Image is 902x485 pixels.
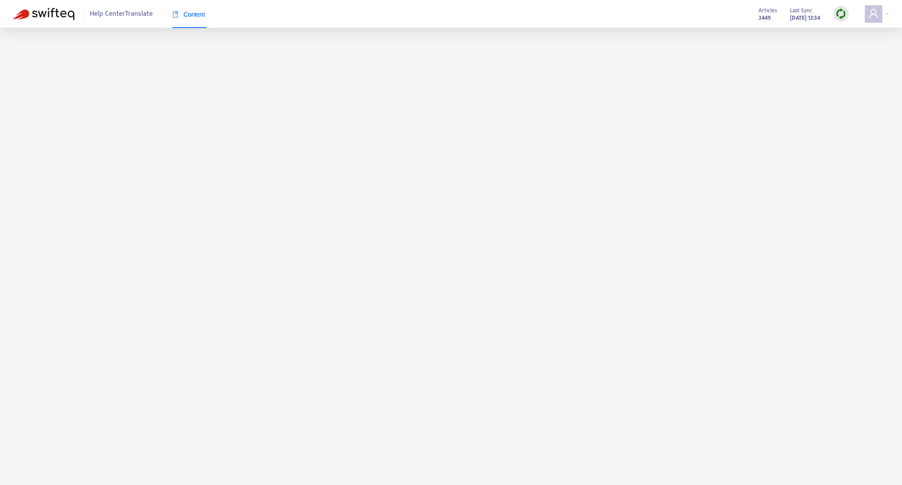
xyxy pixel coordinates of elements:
[13,8,74,20] img: Swifteq
[172,11,178,18] span: book
[836,8,846,19] img: sync.dc5367851b00ba804db3.png
[759,6,777,15] span: Articles
[868,8,879,19] span: user
[90,6,153,22] span: Help Center Translate
[790,6,812,15] span: Last Sync
[172,11,205,18] span: Content
[759,13,771,23] strong: 3449
[790,13,820,23] strong: [DATE] 12:34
